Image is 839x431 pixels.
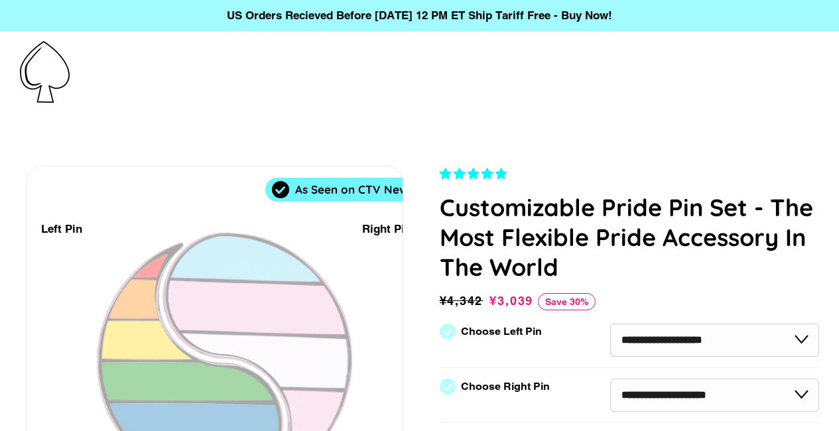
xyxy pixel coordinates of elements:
[461,381,550,393] label: Choose Right Pin
[440,167,510,180] span: 4.83 stars
[461,326,542,338] label: Choose Left Pin
[538,293,596,310] span: Save 30%
[440,192,820,282] h1: Customizable Pride Pin Set - The Most Flexible Pride Accessory In The World
[362,220,411,238] div: Right Pin
[440,292,487,310] span: ¥4,342
[20,41,70,103] img: Pin-Ace
[489,294,533,308] span: ¥3,039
